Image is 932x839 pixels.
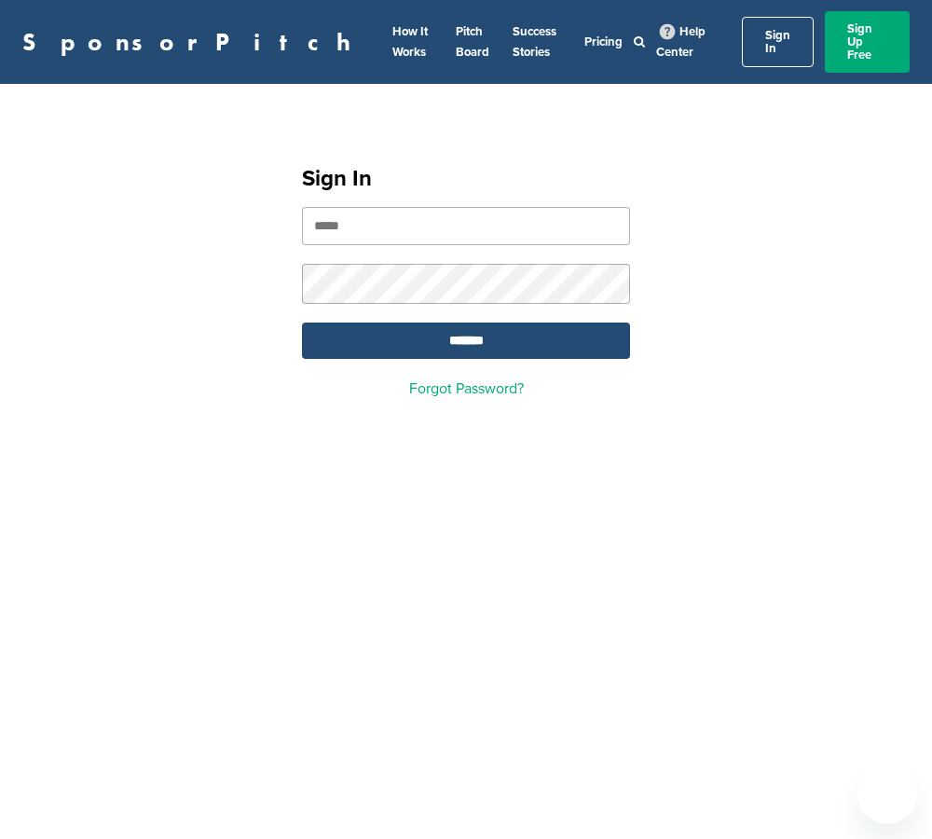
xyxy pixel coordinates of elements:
h1: Sign In [302,162,630,196]
a: Sign Up Free [825,11,910,73]
a: Pitch Board [456,24,489,60]
a: How It Works [392,24,428,60]
a: Forgot Password? [409,379,524,398]
a: Help Center [656,21,706,63]
a: SponsorPitch [22,30,363,54]
iframe: Button to launch messaging window [857,764,917,824]
a: Pricing [584,34,623,49]
a: Sign In [742,17,814,67]
a: Success Stories [513,24,556,60]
